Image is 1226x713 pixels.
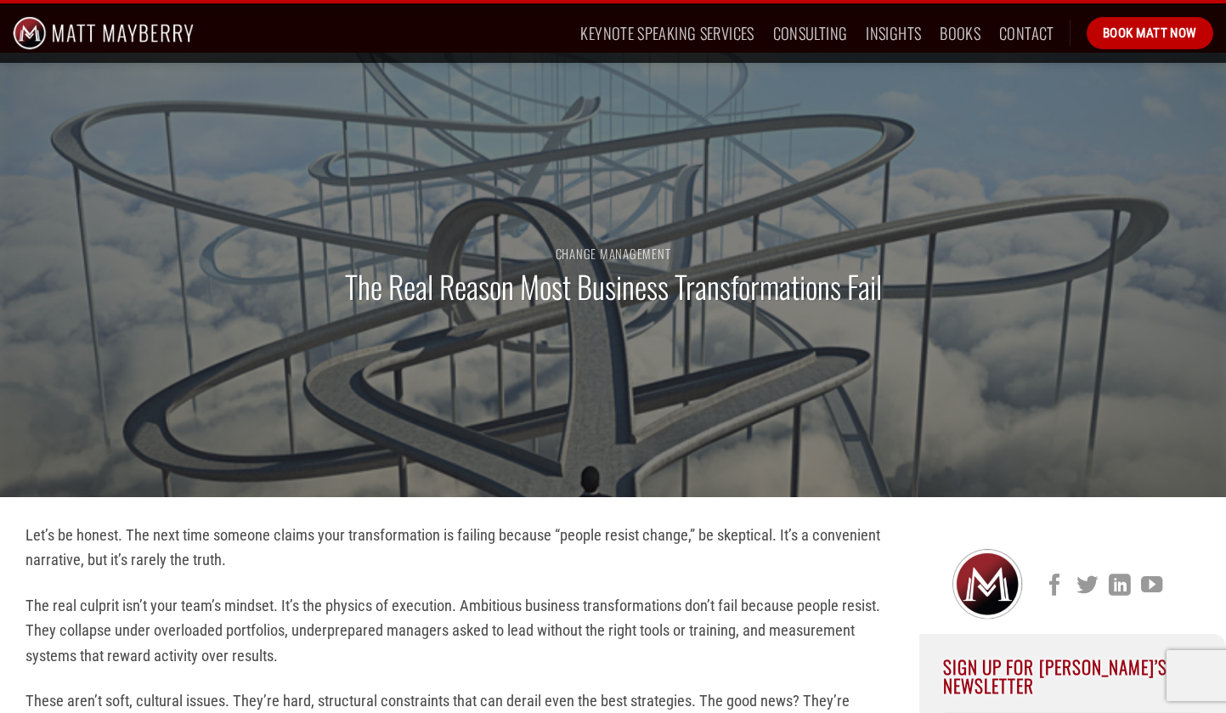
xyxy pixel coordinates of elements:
[1141,574,1162,598] a: Follow on YouTube
[999,18,1054,48] a: Contact
[25,593,894,668] p: The real culprit isn’t your team’s mindset. It’s the physics of execution. Ambitious business tra...
[943,654,1168,699] span: Sign Up For [PERSON_NAME]’s Newsletter
[773,18,848,48] a: Consulting
[25,523,894,573] p: Let’s be honest. The next time someone claims your transformation is failing because “people resi...
[940,18,980,48] a: Books
[556,244,671,263] a: Change Management
[1109,574,1130,598] a: Follow on LinkedIn
[580,18,754,48] a: Keynote Speaking Services
[866,18,921,48] a: Insights
[13,3,194,63] img: Matt Mayberry
[1044,574,1065,598] a: Follow on Facebook
[1076,574,1098,598] a: Follow on Twitter
[345,267,882,307] h1: The Real Reason Most Business Transformations Fail
[1103,23,1197,43] span: Book Matt Now
[1087,17,1213,49] a: Book Matt Now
